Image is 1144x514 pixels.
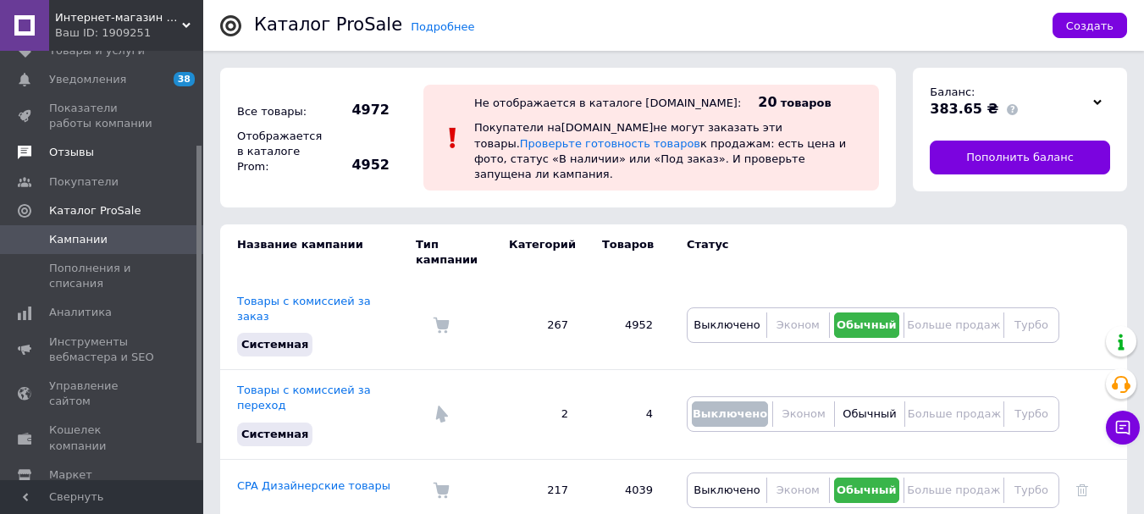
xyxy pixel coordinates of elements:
span: 4952 [330,156,390,174]
span: Управление сайтом [49,379,157,409]
a: Товары с комиссией за заказ [237,295,371,323]
span: Эконом [776,484,820,496]
button: Эконом [771,478,825,503]
span: Аналитика [49,305,112,320]
button: Обычный [834,478,899,503]
div: Не отображается в каталоге [DOMAIN_NAME]: [474,97,741,109]
span: Интернет-магазин Плантация [55,10,182,25]
button: Выключено [692,478,762,503]
img: Комиссия за заказ [433,482,450,499]
span: Кампании [49,232,108,247]
span: Пополнения и списания [49,261,157,291]
span: Отзывы [49,145,94,160]
span: Эконом [782,407,826,420]
td: Товаров [585,224,670,280]
span: Выключено [694,484,760,496]
span: Обычный [837,318,897,331]
span: Покупатели на [DOMAIN_NAME] не могут заказать эти товары. к продажам: есть цена и фото, статус «В... [474,121,846,180]
span: 20 [758,94,776,110]
td: Статус [670,224,1059,280]
span: 383.65 ₴ [930,101,998,117]
span: Покупатели [49,174,119,190]
a: Товары с комиссией за переход [237,384,371,412]
span: Турбо [1014,318,1048,331]
span: Кошелек компании [49,423,157,453]
span: Обычный [843,407,896,420]
button: Обычный [834,312,899,338]
span: Уведомления [49,72,126,87]
span: Каталог ProSale [49,203,141,218]
td: 2 [492,370,585,460]
span: Системная [241,428,308,440]
span: Создать [1066,19,1114,32]
span: 4972 [330,101,390,119]
button: Эконом [777,401,830,427]
div: Отображается в каталоге Prom: [233,124,326,180]
span: Турбо [1014,484,1048,496]
td: 4 [585,370,670,460]
a: Удалить [1076,484,1088,496]
a: CPA Дизайнерские товары [237,479,390,492]
img: :exclamation: [440,125,466,151]
a: Подробнее [411,20,474,33]
button: Турбо [1009,478,1054,503]
button: Обычный [839,401,899,427]
span: Баланс: [930,86,975,98]
span: Выключено [693,407,767,420]
span: Системная [241,338,308,351]
span: Инструменты вебмастера и SEO [49,334,157,365]
td: Название кампании [220,224,416,280]
span: 38 [174,72,195,86]
button: Турбо [1009,312,1054,338]
button: Больше продаж [909,401,999,427]
a: Проверьте готовность товаров [520,137,700,150]
span: Больше продаж [907,318,1000,331]
span: Обычный [837,484,897,496]
div: Все товары: [233,100,326,124]
button: Турбо [1009,401,1054,427]
button: Выключено [692,401,768,427]
span: Маркет [49,467,92,483]
button: Выключено [692,312,762,338]
span: товаров [781,97,832,109]
button: Больше продаж [909,478,999,503]
img: Комиссия за заказ [433,317,450,334]
div: Каталог ProSale [254,16,402,34]
img: Комиссия за переход [433,406,450,423]
button: Эконом [771,312,825,338]
button: Больше продаж [909,312,999,338]
td: 4952 [585,281,670,370]
span: Больше продаж [907,484,1000,496]
button: Создать [1053,13,1127,38]
span: Эконом [776,318,820,331]
span: Выключено [694,318,760,331]
button: Чат с покупателем [1106,411,1140,445]
span: Пополнить баланс [966,150,1074,165]
div: Ваш ID: 1909251 [55,25,203,41]
span: Турбо [1014,407,1048,420]
td: 267 [492,281,585,370]
a: Пополнить баланс [930,141,1110,174]
td: Тип кампании [416,224,492,280]
span: Больше продаж [908,407,1001,420]
span: Показатели работы компании [49,101,157,131]
td: Категорий [492,224,585,280]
